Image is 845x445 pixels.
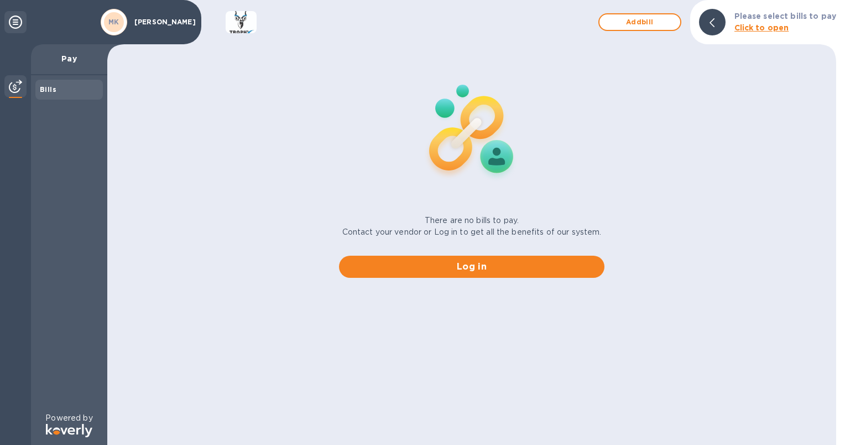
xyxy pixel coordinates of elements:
[734,12,836,20] b: Please select bills to pay
[46,424,92,437] img: Logo
[134,18,190,26] p: [PERSON_NAME]
[608,15,671,29] span: Add bill
[598,13,681,31] button: Addbill
[339,256,604,278] button: Log in
[342,215,602,238] p: There are no bills to pay. Contact your vendor or Log in to get all the benefits of our system.
[40,85,56,94] b: Bills
[40,53,98,64] p: Pay
[45,412,92,424] p: Powered by
[734,23,789,32] b: Click to open
[348,260,596,273] span: Log in
[108,18,119,26] b: MK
